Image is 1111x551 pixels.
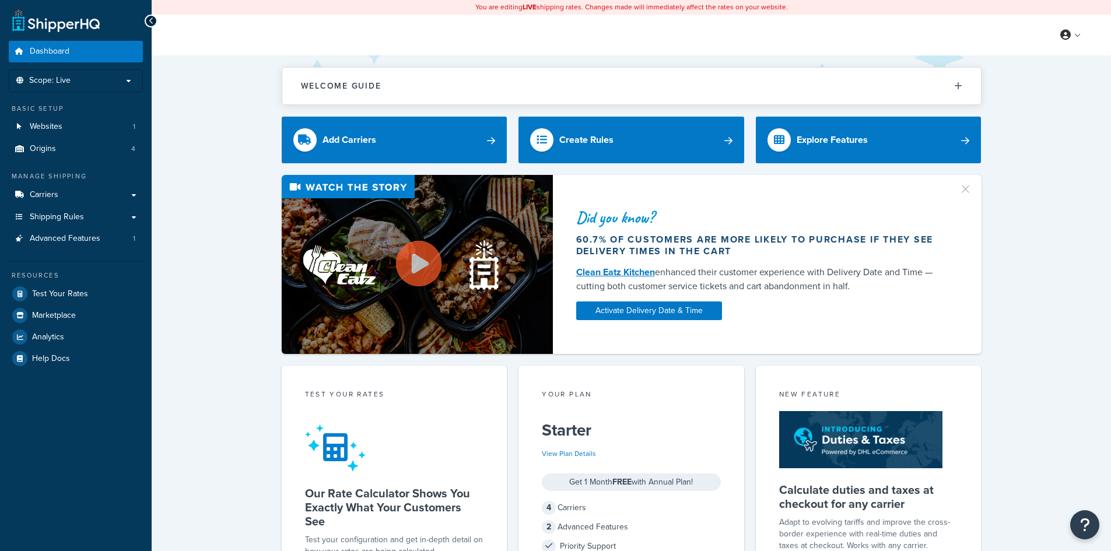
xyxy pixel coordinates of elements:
a: Origins4 [9,138,143,160]
div: Test your rates [305,389,484,402]
a: Explore Features [756,117,982,163]
div: Basic Setup [9,104,143,114]
div: Carriers [542,500,721,516]
a: Clean Eatz Kitchen [576,265,655,279]
div: Manage Shipping [9,171,143,181]
li: Advanced Features [9,228,143,250]
div: Get 1 Month with Annual Plan! [542,473,721,491]
div: Your Plan [542,389,721,402]
span: Dashboard [30,47,69,57]
strong: FREE [612,476,632,488]
a: Activate Delivery Date & Time [576,301,722,320]
a: Advanced Features1 [9,228,143,250]
a: Dashboard [9,41,143,62]
span: Carriers [30,190,58,200]
div: Add Carriers [323,132,376,148]
a: Carriers [9,184,143,206]
a: Websites1 [9,116,143,138]
button: Welcome Guide [282,68,981,104]
div: enhanced their customer experience with Delivery Date and Time — cutting both customer service ti... [576,265,945,293]
button: Open Resource Center [1070,510,1099,539]
span: Origins [30,144,56,154]
a: View Plan Details [542,448,596,459]
span: Test Your Rates [32,289,88,299]
span: 4 [542,501,556,515]
a: Shipping Rules [9,206,143,228]
div: Advanced Features [542,519,721,535]
b: LIVE [523,2,537,12]
div: Resources [9,271,143,280]
div: 60.7% of customers are more likely to purchase if they see delivery times in the cart [576,234,945,257]
span: Marketplace [32,311,76,321]
li: Websites [9,116,143,138]
h2: Welcome Guide [301,82,381,90]
a: Marketplace [9,305,143,326]
a: Add Carriers [282,117,507,163]
span: Scope: Live [29,76,71,86]
span: Websites [30,122,62,132]
span: 4 [131,144,135,154]
span: Shipping Rules [30,212,84,222]
span: Help Docs [32,354,70,364]
a: Test Your Rates [9,283,143,304]
a: Analytics [9,327,143,348]
span: 2 [542,520,556,534]
span: Advanced Features [30,234,100,244]
span: 1 [133,234,135,244]
span: 1 [133,122,135,132]
a: Create Rules [518,117,744,163]
div: Explore Features [797,132,868,148]
h5: Starter [542,421,721,440]
div: New Feature [779,389,958,402]
a: Help Docs [9,348,143,369]
li: Origins [9,138,143,160]
div: Create Rules [559,132,614,148]
span: Analytics [32,332,64,342]
h5: Calculate duties and taxes at checkout for any carrier [779,483,958,511]
h5: Our Rate Calculator Shows You Exactly What Your Customers See [305,486,484,528]
img: Video thumbnail [282,175,553,354]
div: Did you know? [576,209,945,226]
